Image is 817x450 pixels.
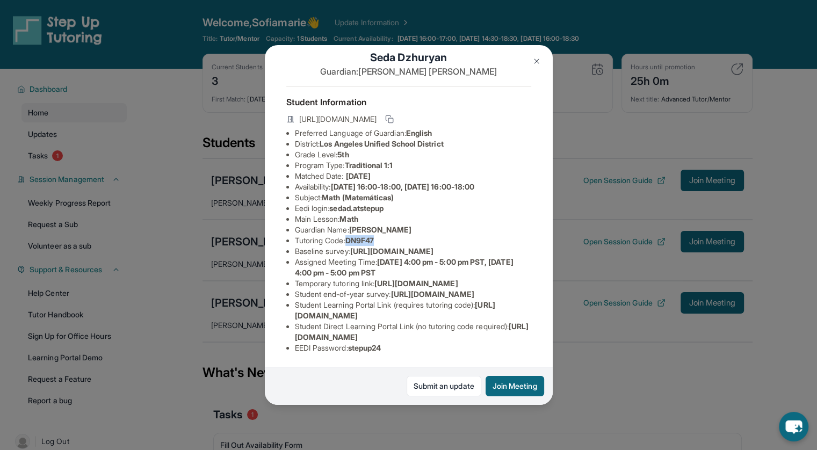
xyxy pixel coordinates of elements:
span: Math (Matemáticas) [322,193,394,202]
h4: Student Information [286,96,531,108]
h1: Seda Dzhuryan [286,50,531,65]
span: stepup24 [348,343,381,352]
li: District: [295,139,531,149]
li: Eedi login : [295,203,531,214]
li: Assigned Meeting Time : [295,257,531,278]
p: Guardian: [PERSON_NAME] [PERSON_NAME] [286,65,531,78]
span: Los Angeles Unified School District [320,139,443,148]
span: [URL][DOMAIN_NAME] [299,114,377,125]
li: Student end-of-year survey : [295,289,531,300]
li: Guardian Name : [295,224,531,235]
li: Grade Level: [295,149,531,160]
span: Traditional 1:1 [344,161,393,170]
li: Temporary tutoring link : [295,278,531,289]
button: chat-button [779,412,808,441]
li: Program Type: [295,160,531,171]
span: [URL][DOMAIN_NAME] [374,279,458,288]
span: [DATE] 4:00 pm - 5:00 pm PST, [DATE] 4:00 pm - 5:00 pm PST [295,257,514,277]
span: [URL][DOMAIN_NAME] [391,289,474,299]
span: Math [339,214,358,223]
span: DN9F47 [345,236,374,245]
li: Matched Date: [295,171,531,182]
li: EEDI Password : [295,343,531,353]
button: Join Meeting [486,376,544,396]
span: [URL][DOMAIN_NAME] [350,246,433,256]
span: [DATE] 16:00-18:00, [DATE] 16:00-18:00 [330,182,474,191]
span: sedad.atstepup [329,204,384,213]
li: Availability: [295,182,531,192]
span: [DATE] [346,171,371,180]
span: [PERSON_NAME] [349,225,412,234]
span: 5th [337,150,349,159]
li: Main Lesson : [295,214,531,224]
li: Subject : [295,192,531,203]
li: Student Direct Learning Portal Link (no tutoring code required) : [295,321,531,343]
li: Preferred Language of Guardian: [295,128,531,139]
button: Copy link [383,113,396,126]
li: Tutoring Code : [295,235,531,246]
img: Close Icon [532,57,541,66]
li: Student Learning Portal Link (requires tutoring code) : [295,300,531,321]
a: Submit an update [407,376,481,396]
span: English [406,128,432,137]
li: Baseline survey : [295,246,531,257]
